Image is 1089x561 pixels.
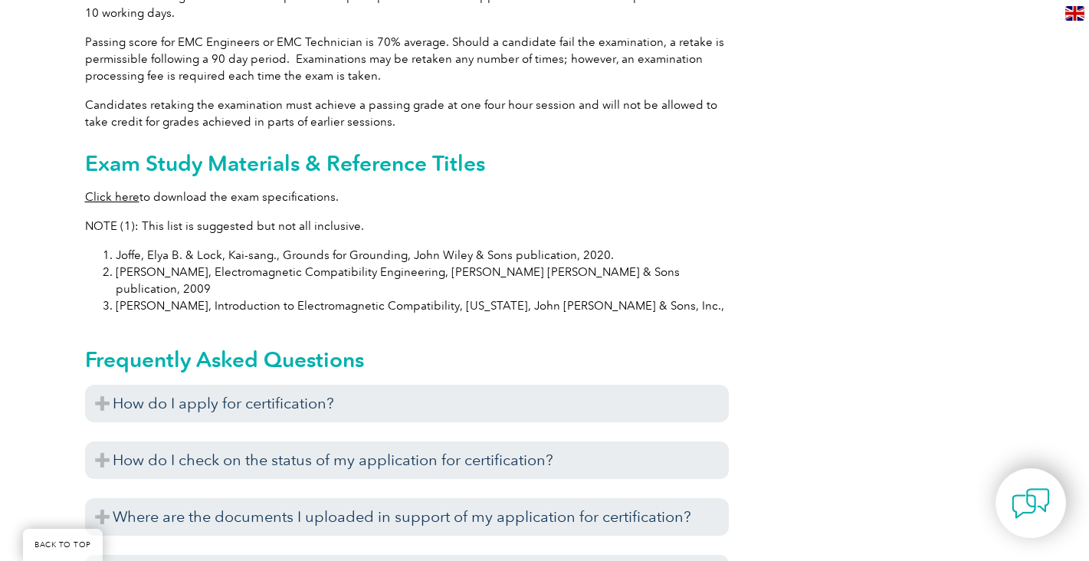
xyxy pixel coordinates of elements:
[85,218,729,235] p: NOTE (1): This list is suggested but not all inclusive.
[116,264,729,297] li: [PERSON_NAME], Electromagnetic Compatibility Engineering, [PERSON_NAME] [PERSON_NAME] & Sons publ...
[85,151,729,176] h2: Exam Study Materials & Reference Titles
[85,347,729,372] h2: Frequently Asked Questions
[85,189,729,205] p: to download the exam specifications.
[1012,484,1050,523] img: contact-chat.png
[85,385,729,422] h3: How do I apply for certification?
[1065,6,1084,21] img: en
[116,297,729,314] li: [PERSON_NAME], Introduction to Electromagnetic Compatibility, [US_STATE], John [PERSON_NAME] & So...
[85,34,729,84] p: Passing score for EMC Engineers or EMC Technician is 70% average. Should a candidate fail the exa...
[85,190,139,204] a: Click here
[85,97,729,130] p: Candidates retaking the examination must achieve a passing grade at one four hour session and wil...
[116,247,729,264] li: Joffe, Elya B. & Lock, Kai-sang., Grounds for Grounding, John Wiley & Sons publication, 2020.
[85,441,729,479] h3: How do I check on the status of my application for certification?
[85,498,729,536] h3: Where are the documents I uploaded in support of my application for certification?
[23,529,103,561] a: BACK TO TOP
